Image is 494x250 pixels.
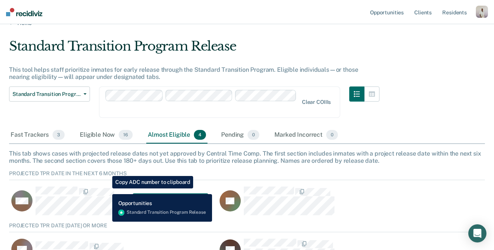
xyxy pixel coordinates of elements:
a: Navigate to form link [133,193,208,208]
span: 4 [194,130,206,140]
button: Standard Transition Program Release [9,86,90,102]
div: This tool helps staff prioritize inmates for early release through the Standard Transition Progra... [9,66,379,80]
div: Clear COIIIs [302,99,331,105]
div: Eligible Now16 [78,127,134,144]
div: This tab shows cases with projected release dates not yet approved by Central Time Comp. The firs... [9,150,485,164]
span: 3 [53,130,65,140]
div: Pending0 [220,127,261,144]
div: Projected TPR date in the next 6 months [9,170,485,180]
span: 16 [119,130,133,140]
div: CaseloadOpportunityCell-2315667 [217,186,426,216]
div: Marked Incorrect0 [273,127,339,144]
div: Fast Trackers3 [9,127,66,144]
button: Download Agreement Form [133,193,208,208]
span: 0 [326,130,338,140]
span: Standard Transition Program Release [12,91,81,97]
div: Projected TPR date [DATE] or more [9,222,485,232]
span: 0 [248,130,259,140]
div: Standard Transition Program Release [9,39,379,60]
div: Almost Eligible4 [146,127,208,144]
div: CaseloadOpportunityCell-2321441 [9,186,217,216]
div: Open Intercom Messenger [468,224,486,242]
img: Recidiviz [6,8,42,16]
